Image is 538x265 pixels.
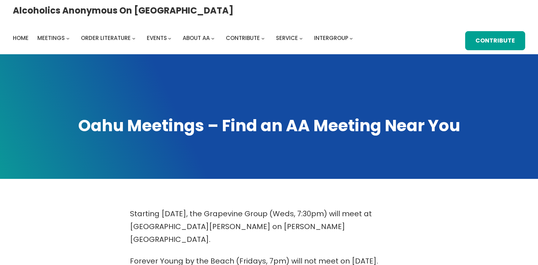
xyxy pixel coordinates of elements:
[147,33,167,43] a: Events
[314,34,348,42] span: Intergroup
[183,33,210,43] a: About AA
[276,33,298,43] a: Service
[276,34,298,42] span: Service
[147,34,167,42] span: Events
[13,115,525,137] h1: Oahu Meetings – Find an AA Meeting Near You
[465,31,525,50] a: Contribute
[299,36,303,40] button: Service submenu
[183,34,210,42] span: About AA
[350,36,353,40] button: Intergroup submenu
[132,36,135,40] button: Order Literature submenu
[13,3,233,18] a: Alcoholics Anonymous on [GEOGRAPHIC_DATA]
[66,36,70,40] button: Meetings submenu
[37,34,65,42] span: Meetings
[130,207,408,246] p: Starting [DATE], the Grapevine Group (Weds, 7:30pm) will meet at [GEOGRAPHIC_DATA][PERSON_NAME] o...
[314,33,348,43] a: Intergroup
[13,34,29,42] span: Home
[168,36,171,40] button: Events submenu
[226,34,260,42] span: Contribute
[211,36,214,40] button: About AA submenu
[226,33,260,43] a: Contribute
[81,34,131,42] span: Order Literature
[13,33,29,43] a: Home
[37,33,65,43] a: Meetings
[13,33,355,43] nav: Intergroup
[261,36,265,40] button: Contribute submenu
